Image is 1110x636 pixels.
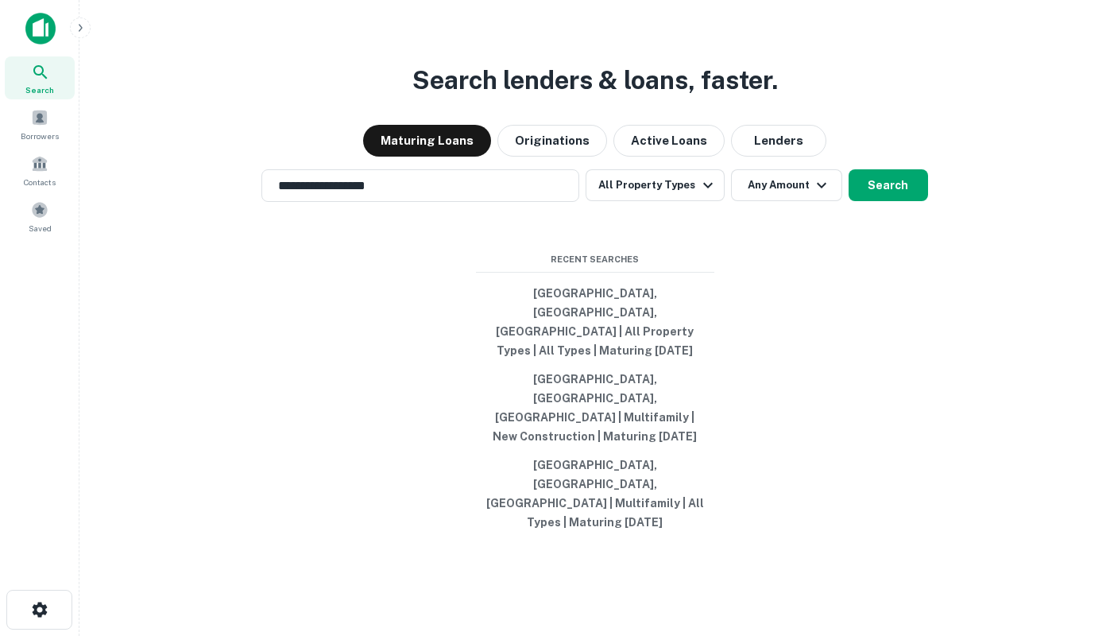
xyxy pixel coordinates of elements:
[476,451,714,537] button: [GEOGRAPHIC_DATA], [GEOGRAPHIC_DATA], [GEOGRAPHIC_DATA] | Multifamily | All Types | Maturing [DATE]
[363,125,491,157] button: Maturing Loans
[5,103,75,145] a: Borrowers
[586,169,724,201] button: All Property Types
[613,125,725,157] button: Active Loans
[5,56,75,99] a: Search
[21,130,59,142] span: Borrowers
[849,169,928,201] button: Search
[476,279,714,365] button: [GEOGRAPHIC_DATA], [GEOGRAPHIC_DATA], [GEOGRAPHIC_DATA] | All Property Types | All Types | Maturi...
[5,195,75,238] a: Saved
[1031,458,1110,534] iframe: Chat Widget
[29,222,52,235] span: Saved
[497,125,607,157] button: Originations
[731,125,826,157] button: Lenders
[5,149,75,192] a: Contacts
[24,176,56,188] span: Contacts
[25,13,56,45] img: capitalize-icon.png
[412,61,778,99] h3: Search lenders & loans, faster.
[476,253,714,266] span: Recent Searches
[731,169,842,201] button: Any Amount
[476,365,714,451] button: [GEOGRAPHIC_DATA], [GEOGRAPHIC_DATA], [GEOGRAPHIC_DATA] | Multifamily | New Construction | Maturi...
[25,83,54,96] span: Search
